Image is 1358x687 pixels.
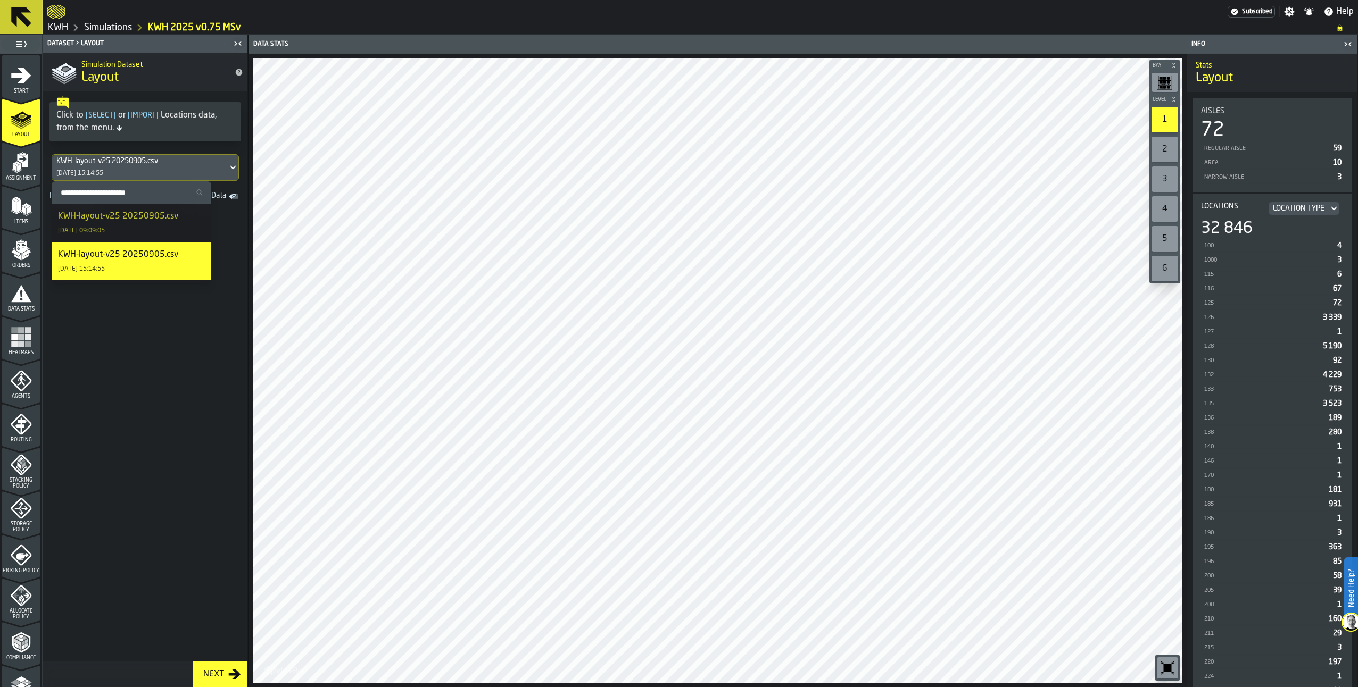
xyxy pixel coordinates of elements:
div: title-Layout [1187,54,1357,92]
div: 146 [1203,458,1333,465]
span: [ [128,112,130,119]
button: button- [1149,60,1180,71]
div: StatList-item-138 [1201,425,1344,439]
div: Title [1201,202,1344,215]
span: 1 [1337,515,1342,522]
span: 10 [1333,159,1342,166]
div: Info [1189,40,1340,48]
span: 3 [1337,529,1342,537]
div: StatList-item-1000 [1201,253,1344,267]
span: Orders [2,263,40,269]
span: 5 190 [1323,342,1342,350]
div: button-toolbar-undefined [1149,224,1180,254]
span: Level [1150,97,1169,103]
span: 1 [1337,443,1342,450]
a: link-to-/wh/i/4fb45246-3b77-4bb5-b880-c337c3c5facb [48,22,68,33]
span: Assignment [2,175,40,181]
div: 170 [1203,472,1333,479]
div: StatList-item-133 [1201,382,1344,396]
div: 190 [1203,530,1333,537]
a: link-to-/wh/i/4fb45246-3b77-4bb5-b880-c337c3c5facb [84,22,132,33]
span: 67 [1333,285,1342,292]
span: Help [1336,5,1354,18]
label: Need Help? [1345,558,1357,618]
h2: Sub Title [81,58,226,69]
li: dropdown-item [52,280,211,319]
label: button-toggle-Toggle Full Menu [2,37,40,52]
div: StatList-item-220 [1201,655,1344,669]
span: 6 [1337,271,1342,278]
div: 125 [1203,300,1329,307]
span: 3 339 [1323,314,1342,321]
label: button-toggle-Notifications [1299,6,1319,17]
div: StatList-item-135 [1201,396,1344,410]
span: 3 [1337,173,1342,181]
span: 931 [1329,500,1342,508]
li: menu Heatmaps [2,316,40,359]
div: [DATE] 15:14:55 [56,170,103,177]
div: 211 [1203,630,1329,637]
div: DropdownMenuValue-33ad36ab-59b9-43dd-96ad-9eb2f7c062cf [56,157,223,165]
div: 215 [1203,644,1333,651]
div: Title [1201,107,1344,115]
div: 116 [1203,286,1329,292]
div: 128 [1203,343,1319,350]
span: 1 [1337,673,1342,680]
div: button-toolbar-undefined [1149,194,1180,224]
div: [DATE] 15:14:55 [58,265,105,273]
span: 181 [1329,486,1342,493]
span: Picking Policy [2,568,40,574]
div: StatList-item-205 [1201,583,1344,597]
span: 363 [1329,543,1342,551]
a: link-to-/wh/i/4fb45246-3b77-4bb5-b880-c337c3c5facb/import/layout/ [45,189,95,204]
span: Layout [81,69,119,86]
li: dropdown-item [52,242,211,280]
div: 2 [1152,137,1178,162]
li: menu Start [2,55,40,97]
span: 197 [1329,658,1342,666]
div: StatList-item-185 [1201,497,1344,511]
h2: Sub Title [1196,59,1349,70]
div: 196 [1203,558,1329,565]
span: 3 523 [1323,400,1342,407]
span: Data Stats [2,306,40,312]
button: button- [1149,94,1180,105]
span: 1 [1337,328,1342,336]
a: link-to-/wh/i/4fb45246-3b77-4bb5-b880-c337c3c5facb/simulations/053967d0-9970-471d-89fc-54ef3a947906 [148,22,241,33]
li: menu Items [2,186,40,228]
div: 138 [1203,429,1324,436]
span: 29 [1333,630,1342,637]
div: StatList-item-146 [1201,454,1344,468]
span: 4 229 [1323,371,1342,379]
svg: Reset zoom and position [1159,659,1176,676]
span: 1 [1337,601,1342,608]
div: 208 [1203,601,1333,608]
span: Heatmaps [2,350,40,356]
li: menu Routing [2,404,40,446]
span: Stacking Policy [2,477,40,489]
div: 1000 [1203,257,1333,264]
div: 195 [1203,544,1324,551]
span: Layout [2,132,40,138]
label: button-toggle-Close me [230,37,245,50]
span: 72 [1333,299,1342,307]
div: 100 [1203,242,1333,249]
div: 1 [1152,107,1178,132]
div: StatList-item-215 [1201,640,1344,655]
span: Allocate Policy [2,608,40,620]
span: Import [126,112,161,119]
div: 185 [1203,501,1324,508]
div: Locations [1201,202,1262,215]
div: 133 [1203,386,1324,393]
span: 3 [1337,644,1342,651]
div: 136 [1203,415,1324,422]
div: 130 [1203,357,1329,364]
div: 135 [1203,400,1319,407]
div: DropdownMenuValue-33ad36ab-59b9-43dd-96ad-9eb2f7c062cf[DATE] 15:14:55 [52,154,239,181]
span: Select [84,112,118,119]
div: DropdownMenuValue-LOCATION_RACKING_TYPE [1273,204,1324,213]
header: Dataset > Layout [43,35,247,53]
header: Data Stats [249,35,1187,54]
div: StatList-item-127 [1201,324,1344,339]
